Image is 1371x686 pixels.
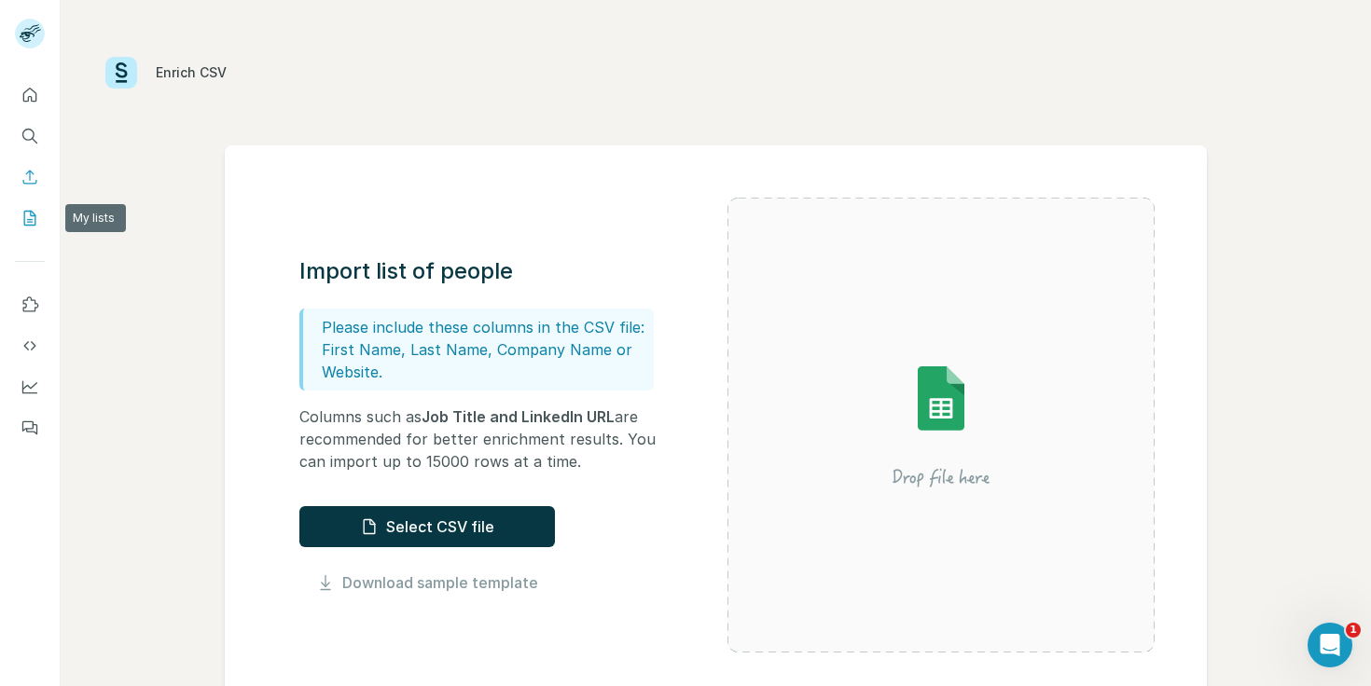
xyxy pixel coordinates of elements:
[322,338,646,383] p: First Name, Last Name, Company Name or Website.
[773,313,1109,537] img: Surfe Illustration - Drop file here or select below
[299,506,555,547] button: Select CSV file
[105,57,137,89] img: Surfe Logo
[15,160,45,194] button: Enrich CSV
[299,256,672,286] h3: Import list of people
[1346,623,1361,638] span: 1
[156,63,227,82] div: Enrich CSV
[15,370,45,404] button: Dashboard
[299,571,555,594] button: Download sample template
[1308,623,1352,667] iframe: Intercom live chat
[15,119,45,153] button: Search
[342,571,538,594] a: Download sample template
[322,316,646,338] p: Please include these columns in the CSV file:
[15,78,45,112] button: Quick start
[15,411,45,445] button: Feedback
[15,201,45,235] button: My lists
[299,405,672,473] p: Columns such as are recommended for better enrichment results. You can import up to 15000 rows at...
[422,407,615,426] span: Job Title and LinkedIn URL
[15,329,45,363] button: Use Surfe API
[15,288,45,322] button: Use Surfe on LinkedIn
